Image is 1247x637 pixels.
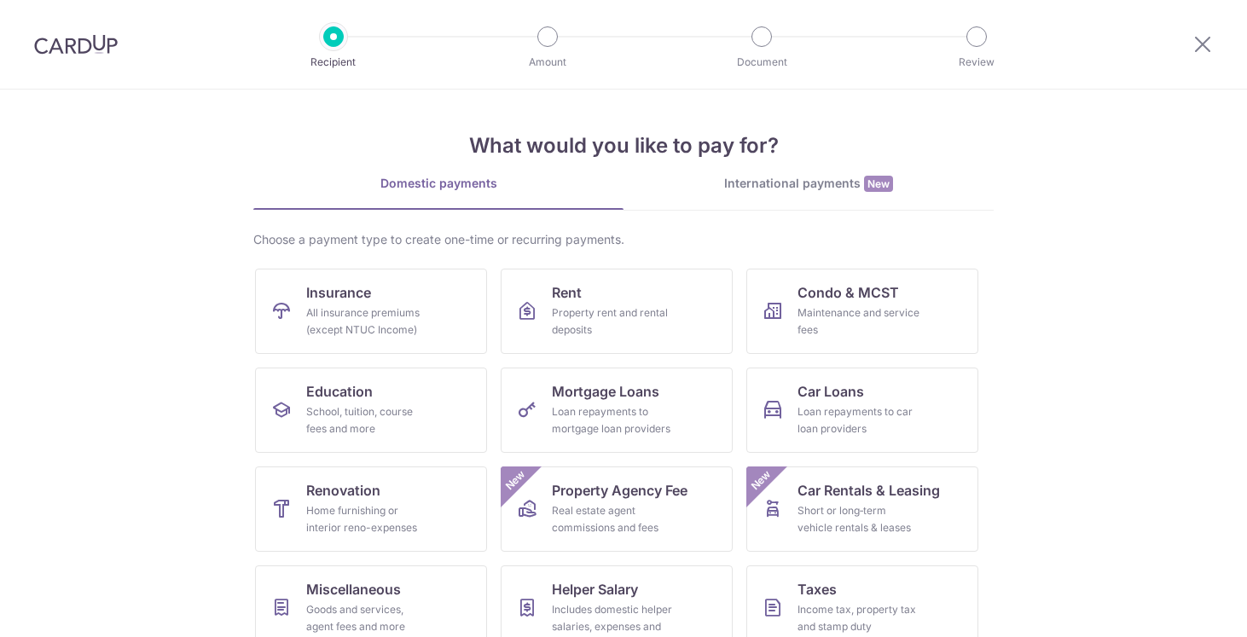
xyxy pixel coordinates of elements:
span: Condo & MCST [797,282,899,303]
div: All insurance premiums (except NTUC Income) [306,304,429,339]
a: Car Rentals & LeasingShort or long‑term vehicle rentals & leasesNew [746,466,978,552]
div: Short or long‑term vehicle rentals & leases [797,502,920,536]
a: Property Agency FeeReal estate agent commissions and feesNew [501,466,733,552]
div: Property rent and rental deposits [552,304,675,339]
span: Rent [552,282,582,303]
img: CardUp [34,34,118,55]
a: RentProperty rent and rental deposits [501,269,733,354]
div: Goods and services, agent fees and more [306,601,429,635]
span: New [747,466,775,495]
a: RenovationHome furnishing or interior reno-expenses [255,466,487,552]
div: Home furnishing or interior reno-expenses [306,502,429,536]
p: Review [913,54,1040,71]
div: Choose a payment type to create one-time or recurring payments. [253,231,994,248]
div: Real estate agent commissions and fees [552,502,675,536]
div: Maintenance and service fees [797,304,920,339]
p: Document [699,54,825,71]
span: New [502,466,530,495]
a: Car LoansLoan repayments to car loan providers [746,368,978,453]
span: Renovation [306,480,380,501]
span: Car Rentals & Leasing [797,480,940,501]
div: Income tax, property tax and stamp duty [797,601,920,635]
p: Amount [484,54,611,71]
a: Mortgage LoansLoan repayments to mortgage loan providers [501,368,733,453]
span: Mortgage Loans [552,381,659,402]
span: Insurance [306,282,371,303]
span: Helper Salary [552,579,638,599]
div: Loan repayments to mortgage loan providers [552,403,675,437]
iframe: Opens a widget where you can find more information [1137,586,1230,628]
div: International payments [623,175,994,193]
span: Taxes [797,579,837,599]
div: Loan repayments to car loan providers [797,403,920,437]
div: School, tuition, course fees and more [306,403,429,437]
div: Domestic payments [253,175,623,192]
a: Condo & MCSTMaintenance and service fees [746,269,978,354]
span: New [864,176,893,192]
h4: What would you like to pay for? [253,130,994,161]
span: Car Loans [797,381,864,402]
a: InsuranceAll insurance premiums (except NTUC Income) [255,269,487,354]
span: Education [306,381,373,402]
span: Property Agency Fee [552,480,687,501]
p: Recipient [270,54,397,71]
a: EducationSchool, tuition, course fees and more [255,368,487,453]
span: Miscellaneous [306,579,401,599]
